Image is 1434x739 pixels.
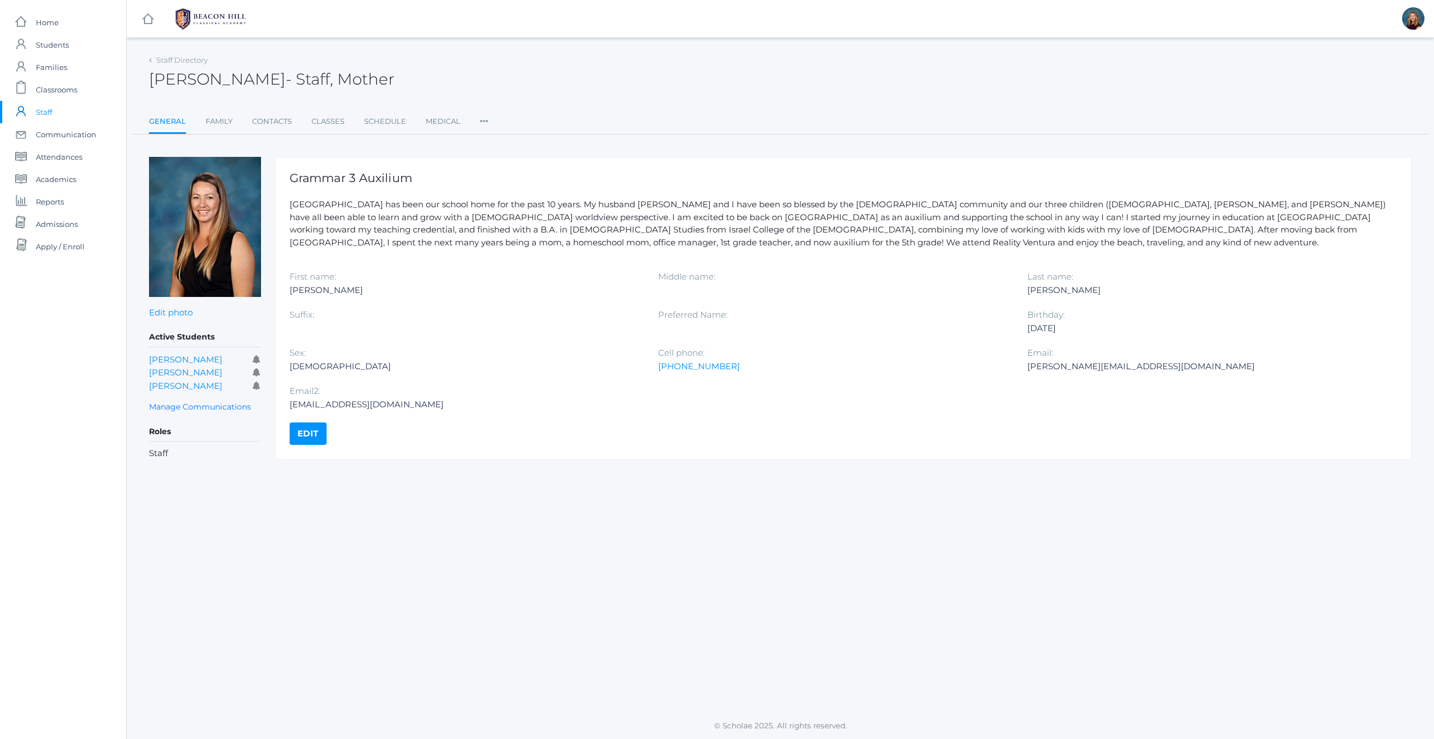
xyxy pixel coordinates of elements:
[658,361,740,371] a: [PHONE_NUMBER]
[149,110,186,134] a: General
[156,55,208,64] a: Staff Directory
[252,110,292,133] a: Contacts
[658,347,705,358] label: Cell phone:
[36,34,69,56] span: Students
[1027,309,1065,320] label: Birthday:
[149,157,261,297] img: Juliana Fowler
[290,422,327,445] a: Edit
[127,720,1434,731] p: © Scholae 2025. All rights reserved.
[1027,322,1379,335] div: [DATE]
[36,123,96,146] span: Communication
[149,367,222,378] a: [PERSON_NAME]
[36,235,85,258] span: Apply / Enroll
[1402,7,1424,30] div: Lindsay Leeds
[149,422,261,441] h5: Roles
[206,110,232,133] a: Family
[36,78,77,101] span: Classrooms
[290,398,641,411] div: [EMAIL_ADDRESS][DOMAIN_NAME]
[658,309,728,320] label: Preferred Name:
[149,401,251,413] a: Manage Communications
[36,168,76,190] span: Academics
[1027,347,1053,358] label: Email:
[36,56,67,78] span: Families
[286,69,394,89] span: - Staff, Mother
[364,110,406,133] a: Schedule
[290,385,320,396] label: Email2:
[290,347,306,358] label: Sex:
[36,146,82,168] span: Attendances
[36,101,52,123] span: Staff
[253,355,261,364] i: Receives communications for this student
[149,380,222,391] a: [PERSON_NAME]
[290,271,336,282] label: First name:
[290,360,641,373] div: [DEMOGRAPHIC_DATA]
[290,198,1397,249] p: [GEOGRAPHIC_DATA] has been our school home for the past 10 years. My husband [PERSON_NAME] and I ...
[290,171,1397,184] h1: Grammar 3 Auxilium
[1027,283,1379,297] div: [PERSON_NAME]
[149,307,193,318] a: Edit photo
[36,213,78,235] span: Admissions
[290,309,314,320] label: Suffix:
[36,190,64,213] span: Reports
[149,447,261,460] li: Staff
[36,11,59,34] span: Home
[149,328,261,347] h5: Active Students
[426,110,460,133] a: Medical
[658,271,715,282] label: Middle name:
[149,71,394,88] h2: [PERSON_NAME]
[311,110,344,133] a: Classes
[1027,360,1379,373] div: [PERSON_NAME][EMAIL_ADDRESS][DOMAIN_NAME]
[253,382,261,390] i: Receives communications for this student
[149,354,222,365] a: [PERSON_NAME]
[290,283,641,297] div: [PERSON_NAME]
[169,5,253,33] img: BHCALogos-05-308ed15e86a5a0abce9b8dd61676a3503ac9727e845dece92d48e8588c001991.png
[1027,271,1073,282] label: Last name:
[253,368,261,377] i: Receives communications for this student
